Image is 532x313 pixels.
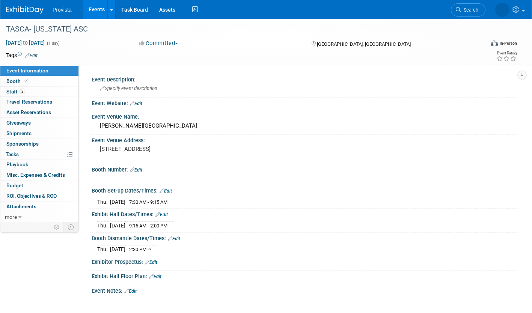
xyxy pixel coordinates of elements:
[92,185,517,195] div: Booth Set-up Dates/Times:
[92,111,517,120] div: Event Venue Name:
[0,87,78,97] a: Staff2
[0,160,78,170] a: Playbook
[6,120,31,126] span: Giveaways
[6,109,51,115] span: Asset Reservations
[92,271,517,280] div: Exhibit Hall Floor Plan:
[92,74,517,83] div: Event Description:
[155,212,168,217] a: Edit
[92,209,517,218] div: Exhibit Hall Dates/Times:
[6,89,25,95] span: Staff
[0,149,78,160] a: Tasks
[441,39,517,50] div: Event Format
[6,130,32,136] span: Shipments
[0,128,78,138] a: Shipments
[6,39,45,46] span: [DATE] [DATE]
[100,146,261,152] pre: [STREET_ADDRESS]
[24,79,28,83] i: Booth reservation complete
[50,222,63,232] td: Personalize Event Tab Strip
[0,76,78,86] a: Booth
[53,7,72,13] span: Provista
[461,7,478,13] span: Search
[0,118,78,128] a: Giveaways
[130,167,142,173] a: Edit
[129,223,167,229] span: 9:15 AM - 2:00 PM
[6,182,23,188] span: Budget
[129,247,151,252] span: 2:30 PM -
[63,222,79,232] td: Toggle Event Tabs
[92,135,517,144] div: Event Venue Address:
[129,199,167,205] span: 7:30 AM - 9:15 AM
[92,164,517,174] div: Booth Number:
[317,41,411,47] span: [GEOGRAPHIC_DATA], [GEOGRAPHIC_DATA]
[0,97,78,107] a: Travel Reservations
[6,141,39,147] span: Sponsorships
[0,107,78,117] a: Asset Reservations
[110,221,125,229] td: [DATE]
[110,198,125,206] td: [DATE]
[5,214,17,220] span: more
[149,247,151,252] span: ?
[92,285,517,295] div: Event Notes:
[0,191,78,201] a: ROI, Objectives & ROO
[0,139,78,149] a: Sponsorships
[0,170,78,180] a: Misc. Expenses & Credits
[168,236,180,241] a: Edit
[97,120,511,132] div: [PERSON_NAME][GEOGRAPHIC_DATA]
[92,256,517,266] div: Exhibitor Prospectus:
[149,274,161,279] a: Edit
[499,41,517,46] div: In-Person
[6,203,36,209] span: Attachments
[6,161,28,167] span: Playbook
[0,212,78,222] a: more
[0,66,78,76] a: Event Information
[6,193,57,199] span: ROI, Objectives & ROO
[3,23,473,36] div: TASCA- [US_STATE] ASC
[6,78,29,84] span: Booth
[496,51,517,55] div: Event Rating
[97,198,110,206] td: Thu.
[97,245,110,253] td: Thu.
[0,202,78,212] a: Attachments
[6,172,65,178] span: Misc. Expenses & Credits
[495,3,509,17] img: Shai Davis
[22,40,29,46] span: to
[0,181,78,191] a: Budget
[6,99,52,105] span: Travel Reservations
[6,6,44,14] img: ExhibitDay
[6,51,38,59] td: Tags
[97,221,110,229] td: Thu.
[130,101,142,106] a: Edit
[6,151,19,157] span: Tasks
[491,40,498,46] img: Format-Inperson.png
[25,53,38,58] a: Edit
[451,3,485,17] a: Search
[92,233,517,242] div: Booth Dismantle Dates/Times:
[124,289,137,294] a: Edit
[20,89,25,94] span: 2
[160,188,172,194] a: Edit
[110,245,125,253] td: [DATE]
[46,41,60,46] span: (1 day)
[6,68,48,74] span: Event Information
[100,86,157,91] span: Specify event description
[92,98,517,107] div: Event Website:
[145,260,157,265] a: Edit
[136,39,181,47] button: Committed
